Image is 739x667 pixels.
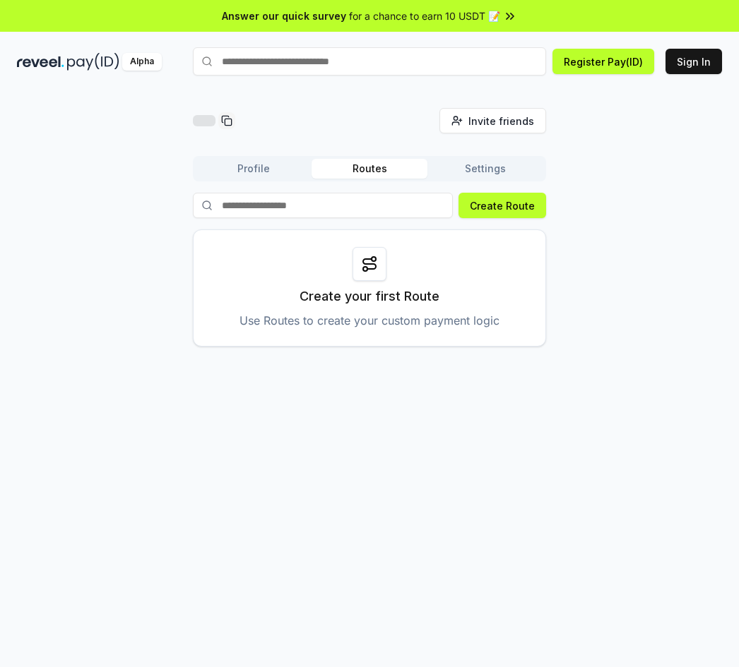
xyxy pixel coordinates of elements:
button: Create Route [459,193,546,218]
p: Use Routes to create your custom payment logic [240,312,499,329]
div: Alpha [122,53,162,71]
button: Routes [312,159,427,179]
span: Answer our quick survey [222,8,346,23]
button: Settings [427,159,543,179]
button: Sign In [666,49,722,74]
button: Invite friends [439,108,546,133]
button: Profile [196,159,312,179]
span: for a chance to earn 10 USDT 📝 [349,8,500,23]
img: pay_id [67,53,119,71]
span: Invite friends [468,114,534,128]
p: Create your first Route [300,287,439,306]
button: Register Pay(ID) [552,49,654,74]
img: reveel_dark [17,53,64,71]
